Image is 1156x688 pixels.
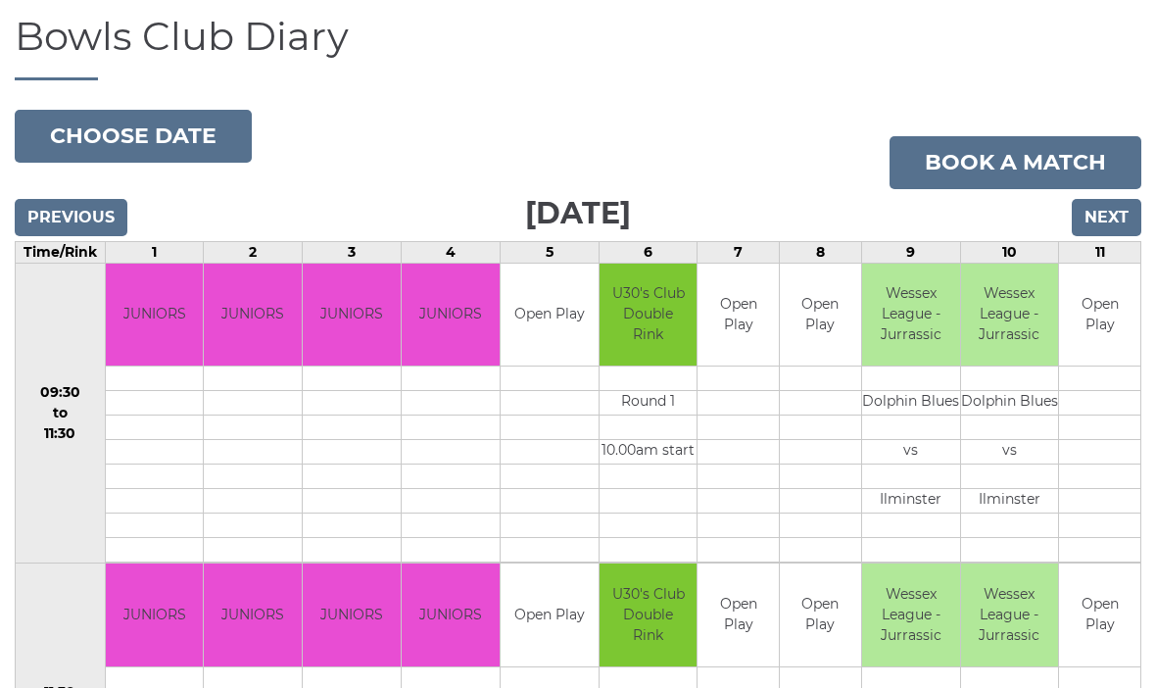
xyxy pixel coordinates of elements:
td: Round 1 [600,391,698,416]
td: 4 [402,241,501,263]
input: Previous [15,199,127,236]
td: Open Play [698,264,779,367]
td: Open Play [698,564,779,666]
td: 11 [1059,241,1141,263]
td: Wessex League - Jurrassic [961,264,1059,367]
td: 6 [599,241,698,263]
td: 2 [204,241,303,263]
td: JUNIORS [402,264,500,367]
td: JUNIORS [106,264,204,367]
td: Dolphin Blues [961,391,1059,416]
td: JUNIORS [303,564,401,666]
td: 09:30 to 11:30 [16,263,106,564]
td: Dolphin Blues [862,391,960,416]
td: JUNIORS [303,264,401,367]
td: JUNIORS [402,564,500,666]
td: 10 [960,241,1059,263]
td: 3 [303,241,402,263]
td: 10.00am start [600,440,698,465]
td: Wessex League - Jurrassic [961,564,1059,666]
td: 7 [698,241,780,263]
td: JUNIORS [204,564,302,666]
td: 9 [861,241,960,263]
td: Open Play [780,264,861,367]
td: Open Play [1059,264,1140,367]
td: 5 [500,241,599,263]
td: Time/Rink [16,241,106,263]
td: vs [961,440,1059,465]
td: Open Play [501,564,599,666]
td: 1 [105,241,204,263]
td: Open Play [780,564,861,666]
h1: Bowls Club Diary [15,15,1141,80]
td: Wessex League - Jurrassic [862,264,960,367]
td: Ilminster [961,489,1059,514]
td: Open Play [501,264,599,367]
td: vs [862,440,960,465]
a: Book a match [890,136,1141,189]
td: Open Play [1059,564,1140,666]
button: Choose date [15,110,252,163]
td: Ilminster [862,489,960,514]
td: 8 [780,241,862,263]
td: JUNIORS [106,564,204,666]
td: Wessex League - Jurrassic [862,564,960,666]
input: Next [1072,199,1141,236]
td: JUNIORS [204,264,302,367]
td: U30's Club Double Rink [600,264,698,367]
td: U30's Club Double Rink [600,564,698,666]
